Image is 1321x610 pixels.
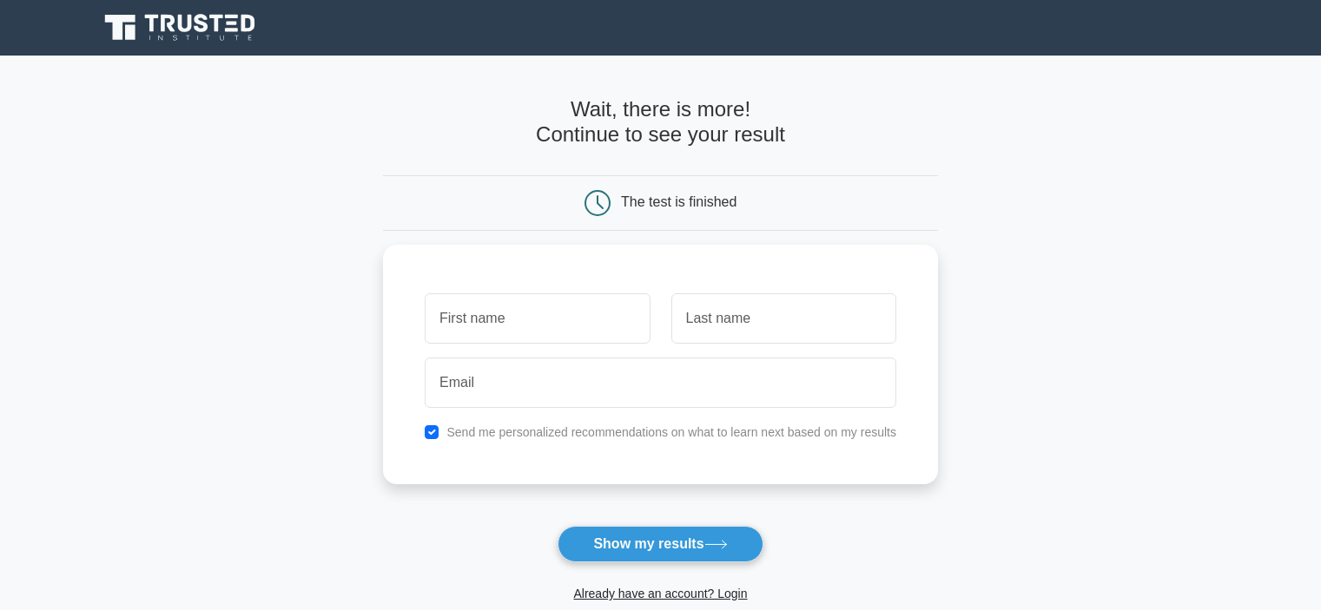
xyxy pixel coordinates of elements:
button: Show my results [558,526,763,562]
a: Already have an account? Login [573,587,747,600]
input: Email [425,357,896,408]
div: The test is finished [621,194,736,209]
input: First name [425,293,650,344]
label: Send me personalized recommendations on what to learn next based on my results [446,425,896,439]
h4: Wait, there is more! Continue to see your result [383,97,938,148]
input: Last name [671,293,896,344]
